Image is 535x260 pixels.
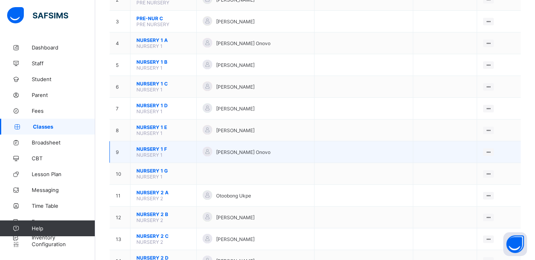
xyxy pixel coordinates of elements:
[110,141,130,163] td: 9
[136,81,190,87] span: NURSERY 1 C
[32,225,95,232] span: Help
[216,214,255,220] span: [PERSON_NAME]
[110,98,130,120] td: 7
[136,59,190,65] span: NURSERY 1 B
[136,211,190,217] span: NURSERY 2 B
[7,7,68,24] img: safsims
[216,40,270,46] span: [PERSON_NAME] Onovo
[32,155,95,161] span: CBT
[136,174,163,180] span: NURSERY 1
[32,44,95,51] span: Dashboard
[216,193,251,199] span: Otoobong Ukpe
[503,232,527,256] button: Open asap
[110,163,130,185] td: 10
[136,37,190,43] span: NURSERY 1 A
[110,76,130,98] td: 6
[136,130,163,136] span: NURSERY 1
[110,54,130,76] td: 5
[136,190,190,195] span: NURSERY 2 A
[32,60,95,66] span: Staff
[136,65,163,71] span: NURSERY 1
[32,108,95,114] span: Fees
[110,207,130,228] td: 12
[32,171,95,177] span: Lesson Plan
[216,127,255,133] span: [PERSON_NAME]
[136,87,163,93] span: NURSERY 1
[136,233,190,239] span: NURSERY 2 C
[32,241,95,247] span: Configuration
[136,43,163,49] span: NURSERY 1
[110,185,130,207] td: 11
[136,217,163,223] span: NURSERY 2
[136,168,190,174] span: NURSERY 1 G
[32,139,95,146] span: Broadsheet
[136,108,163,114] span: NURSERY 1
[136,152,163,158] span: NURSERY 1
[136,195,163,201] span: NURSERY 2
[216,149,270,155] span: [PERSON_NAME] Onovo
[136,239,163,245] span: NURSERY 2
[216,84,255,90] span: [PERSON_NAME]
[110,228,130,250] td: 13
[216,236,255,242] span: [PERSON_NAME]
[136,124,190,130] span: NURSERY 1 E
[32,218,95,225] span: Expenses
[216,106,255,112] span: [PERSON_NAME]
[32,92,95,98] span: Parent
[136,146,190,152] span: NURSERY 1 F
[216,19,255,25] span: [PERSON_NAME]
[216,62,255,68] span: [PERSON_NAME]
[136,15,190,21] span: PRE-NUR C
[33,123,95,130] span: Classes
[136,102,190,108] span: NURSERY 1 D
[32,203,95,209] span: Time Table
[110,120,130,141] td: 8
[32,76,95,82] span: Student
[110,11,130,32] td: 3
[110,32,130,54] td: 4
[32,187,95,193] span: Messaging
[136,21,169,27] span: PRE NURSERY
